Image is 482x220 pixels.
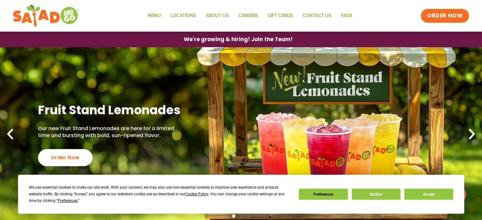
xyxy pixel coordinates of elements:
[143,9,166,23] a: Menu
[404,189,453,200] button: Accept
[263,9,298,23] a: GIFT CARDS
[184,37,293,42] span: We're growing & hiring! Join the Team!
[247,214,250,218] span: Go to slide 3
[38,125,184,139] p: Our new Fruit Stand Lemonades are here for a limited time and bursting with bold, sun-ripened fla...
[38,102,184,118] h2: Fruit Stand Lemonades
[174,32,302,47] a: We're growing & hiring! Join the Team!
[234,9,263,23] a: Careers
[18,175,464,214] div: Cookie Consent Prompt
[465,127,479,141] div: Next slide
[298,9,336,23] a: Contact Us
[336,9,357,23] a: FAQs
[143,9,357,23] nav: Menu
[352,189,401,200] button: Decline
[427,12,463,20] span: ORDER NOW
[239,214,243,218] span: Go to slide 2
[13,3,80,28] img: new-SAG-logo-768×292
[3,127,17,141] div: Previous slide
[232,214,235,218] span: Go to slide 1
[299,189,348,200] button: Preferences
[201,9,234,23] a: About Us
[29,184,291,204] div: We use essential cookies to make our site work. With your consent, we may also use non-essential ...
[421,9,469,23] a: ORDER NOW
[166,9,201,23] a: Locations
[185,192,208,196] span: Cookie Policy
[58,198,78,203] span: Preferences
[38,149,93,166] div: Order Now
